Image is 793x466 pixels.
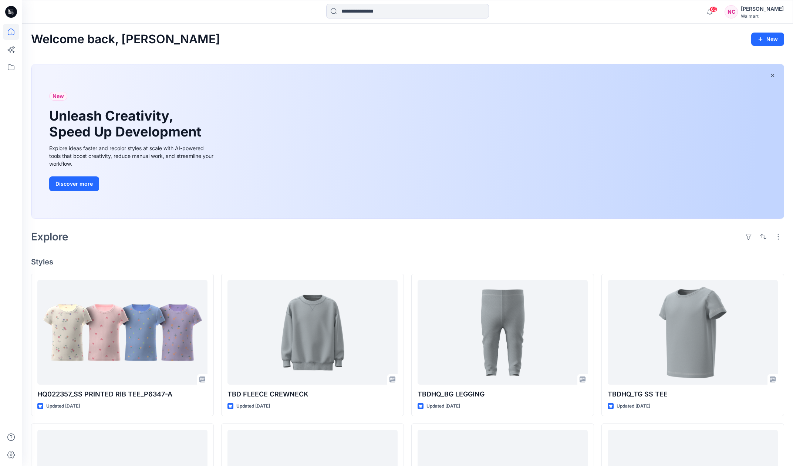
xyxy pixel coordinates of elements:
a: HQ022357_SS PRINTED RIB TEE_P6347-A [37,280,207,385]
h4: Styles [31,257,784,266]
h1: Unleash Creativity, Speed Up Development [49,108,205,140]
p: Updated [DATE] [236,402,270,410]
span: New [53,92,64,101]
p: Updated [DATE] [46,402,80,410]
p: Updated [DATE] [617,402,650,410]
div: NC [725,5,738,18]
h2: Welcome back, [PERSON_NAME] [31,33,220,46]
p: Updated [DATE] [426,402,460,410]
button: New [751,33,784,46]
p: TBD FLEECE CREWNECK [227,389,398,399]
p: HQ022357_SS PRINTED RIB TEE_P6347-A [37,389,207,399]
p: TBDHQ_TG SS TEE [608,389,778,399]
div: Explore ideas faster and recolor styles at scale with AI-powered tools that boost creativity, red... [49,144,216,168]
div: [PERSON_NAME] [741,4,784,13]
a: TBDHQ_TG SS TEE [608,280,778,385]
span: 63 [709,6,718,12]
button: Discover more [49,176,99,191]
a: TBDHQ_BG LEGGING [418,280,588,385]
a: TBD FLEECE CREWNECK [227,280,398,385]
a: Discover more [49,176,216,191]
h2: Explore [31,231,68,243]
p: TBDHQ_BG LEGGING [418,389,588,399]
div: Walmart [741,13,784,19]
